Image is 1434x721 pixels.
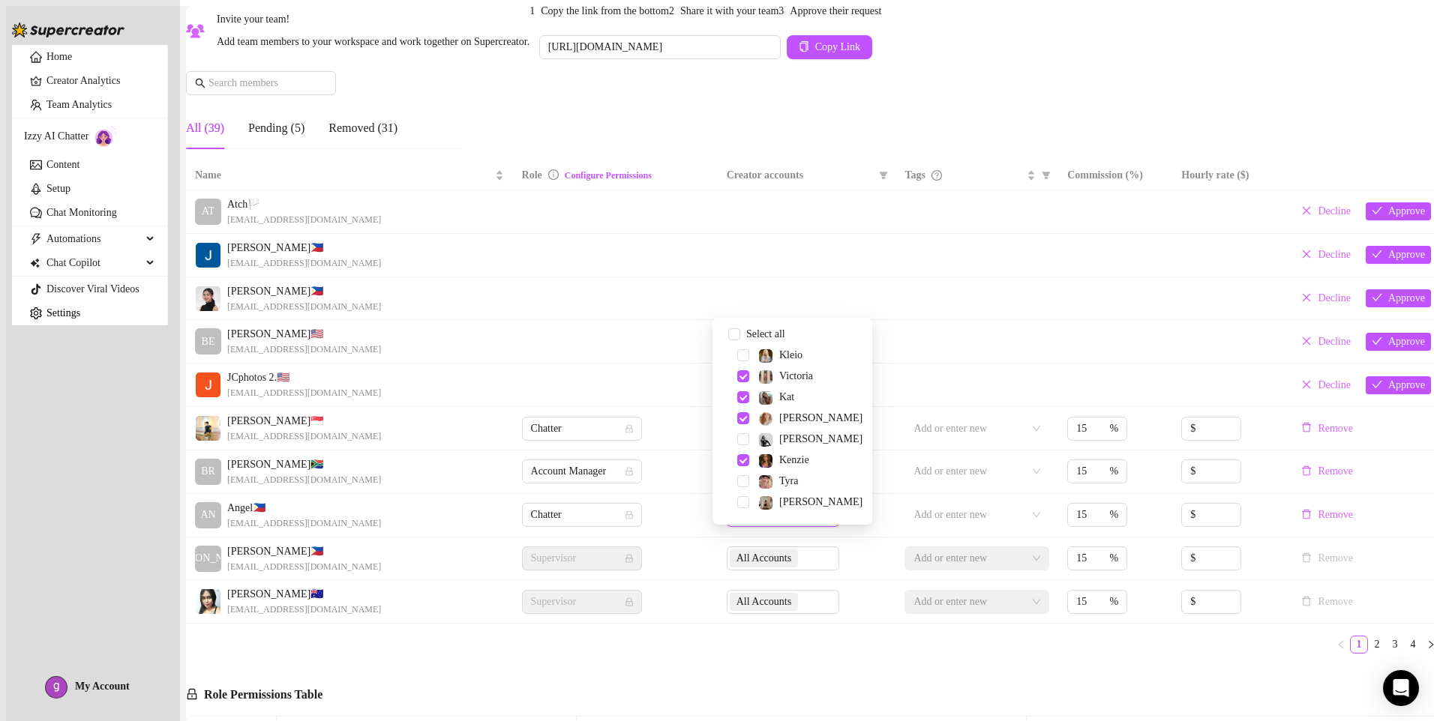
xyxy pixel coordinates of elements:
span: Decline [1318,336,1351,348]
a: Discover Viral Videos [46,283,139,295]
span: BE [202,334,215,350]
span: Kat [779,391,794,402]
span: [PERSON_NAME] [779,433,862,444]
img: Victoria [759,370,772,384]
span: Select tree node [737,412,749,424]
button: Remove [1295,462,1359,480]
span: [EMAIL_ADDRESS][DOMAIN_NAME] [227,300,381,314]
span: [EMAIL_ADDRESS][DOMAIN_NAME] [227,429,381,444]
th: Hourly rate ($) [1172,161,1286,190]
span: All Accounts [730,549,799,567]
span: [PERSON_NAME] 🇿🇦 [227,456,381,473]
span: Share it with your team [680,3,778,19]
span: Approve [1388,336,1425,348]
span: All Accounts [736,594,792,610]
li: Previous Page [1332,636,1350,654]
span: filter [1042,171,1051,180]
a: 4 [1405,636,1421,653]
span: Name [195,167,492,184]
span: close [1301,379,1312,390]
a: Settings [46,307,80,319]
a: 1 [1351,636,1367,653]
span: 1 [529,3,535,19]
img: Natasha [759,496,772,510]
span: All Accounts [730,593,799,611]
span: [PERSON_NAME] 🇦🇺 [227,586,381,603]
span: close [1301,249,1312,259]
span: Select tree node [737,391,749,403]
span: [PERSON_NAME] 🇸🇬 [227,413,381,429]
div: Open Intercom Messenger [1383,670,1419,706]
span: filter [876,164,891,187]
span: Approve [1388,249,1425,261]
button: Approve [1366,333,1431,351]
span: thunderbolt [30,233,42,245]
span: lock [625,424,634,433]
span: lock [625,597,634,606]
span: Invite your team! [217,11,529,28]
button: Remove [1295,506,1359,524]
a: Content [46,159,79,170]
img: Kat XXX [759,517,772,531]
span: AT [202,203,214,220]
span: copy [799,41,809,52]
a: Creator Analytics [46,69,155,93]
button: Decline [1295,376,1357,394]
button: Decline [1295,246,1357,264]
span: Account Manager [531,460,633,483]
span: [PERSON_NAME] 🇵🇭 [227,240,381,256]
span: [EMAIL_ADDRESS][DOMAIN_NAME] [227,473,381,487]
span: Chatter [531,504,633,526]
span: check [1372,205,1382,216]
span: All Accounts [736,550,792,567]
span: Atch 🏳️ [227,196,381,213]
span: [PERSON_NAME] 🇵🇭 [227,543,381,560]
a: Setup [46,183,70,194]
span: Approve their request [790,3,881,19]
li: 4 [1404,636,1422,654]
span: [EMAIL_ADDRESS][DOMAIN_NAME] [227,343,381,357]
img: Kleio [759,349,772,363]
input: Search members [208,75,315,91]
a: 3 [1387,636,1403,653]
a: Configure Permissions [565,170,652,181]
img: John Jacob Caneja [196,243,220,268]
span: Select tree node [737,370,749,382]
img: Grace Hunt [759,433,772,447]
th: Commission (%) [1058,161,1172,190]
img: Amy Pond [759,412,772,426]
span: Select tree node [737,454,749,466]
span: Chatter [531,417,633,440]
span: Select tree node [737,433,749,445]
span: Tags [904,167,925,184]
button: Decline [1295,202,1357,220]
span: info-circle [548,169,559,180]
span: AN [200,507,215,523]
span: delete [1301,509,1312,519]
span: lock [625,510,634,519]
button: Approve [1366,376,1431,394]
span: Automations [46,227,142,251]
li: 1 [1350,636,1368,654]
span: JCphotos 2. 🇺🇸 [227,369,381,386]
span: Role [522,169,542,181]
img: Justine Bairan [196,286,220,311]
span: filter [879,171,888,180]
span: close [1301,292,1312,303]
span: Remove [1318,465,1353,477]
span: Supervisor [531,591,633,613]
span: Remove [1318,509,1353,521]
button: Decline [1295,289,1357,307]
span: delete [1301,422,1312,432]
span: [EMAIL_ADDRESS][DOMAIN_NAME] [227,213,381,227]
span: [PERSON_NAME] [166,550,250,567]
span: delete [1301,465,1312,476]
span: Kleio [779,349,802,360]
span: Add team members to your workspace and work together on Supercreator. [217,34,529,50]
li: 2 [1368,636,1386,654]
span: Izzy AI Chatter [24,128,88,145]
button: Decline [1295,333,1357,351]
a: 2 [1369,636,1385,653]
span: lock [186,688,198,700]
span: Chat Copilot [46,251,142,275]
